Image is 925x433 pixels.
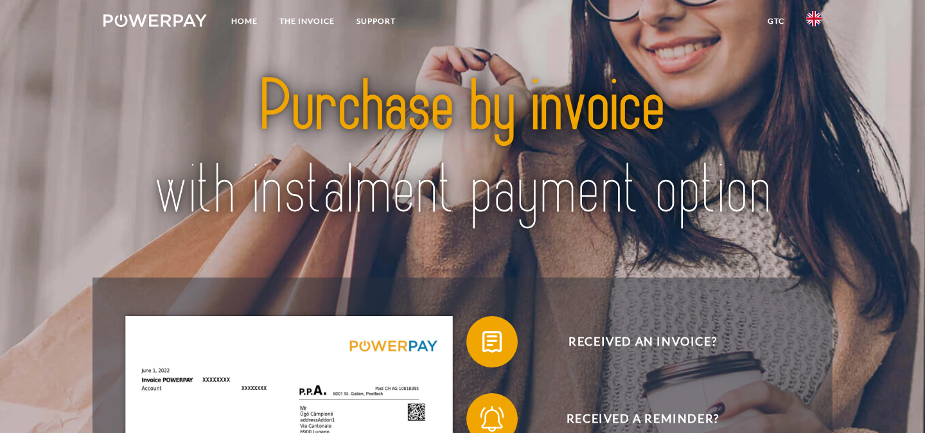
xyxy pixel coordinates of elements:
a: Support [346,10,407,33]
span: Received an invoice? [486,316,800,367]
a: THE INVOICE [269,10,346,33]
img: en [806,11,822,26]
a: Home [220,10,269,33]
img: qb_bill.svg [476,326,508,358]
a: GTC [757,10,795,33]
button: Received an invoice? [466,316,800,367]
img: logo-powerpay-white.svg [103,14,207,27]
img: title-powerpay_en.svg [139,43,786,254]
